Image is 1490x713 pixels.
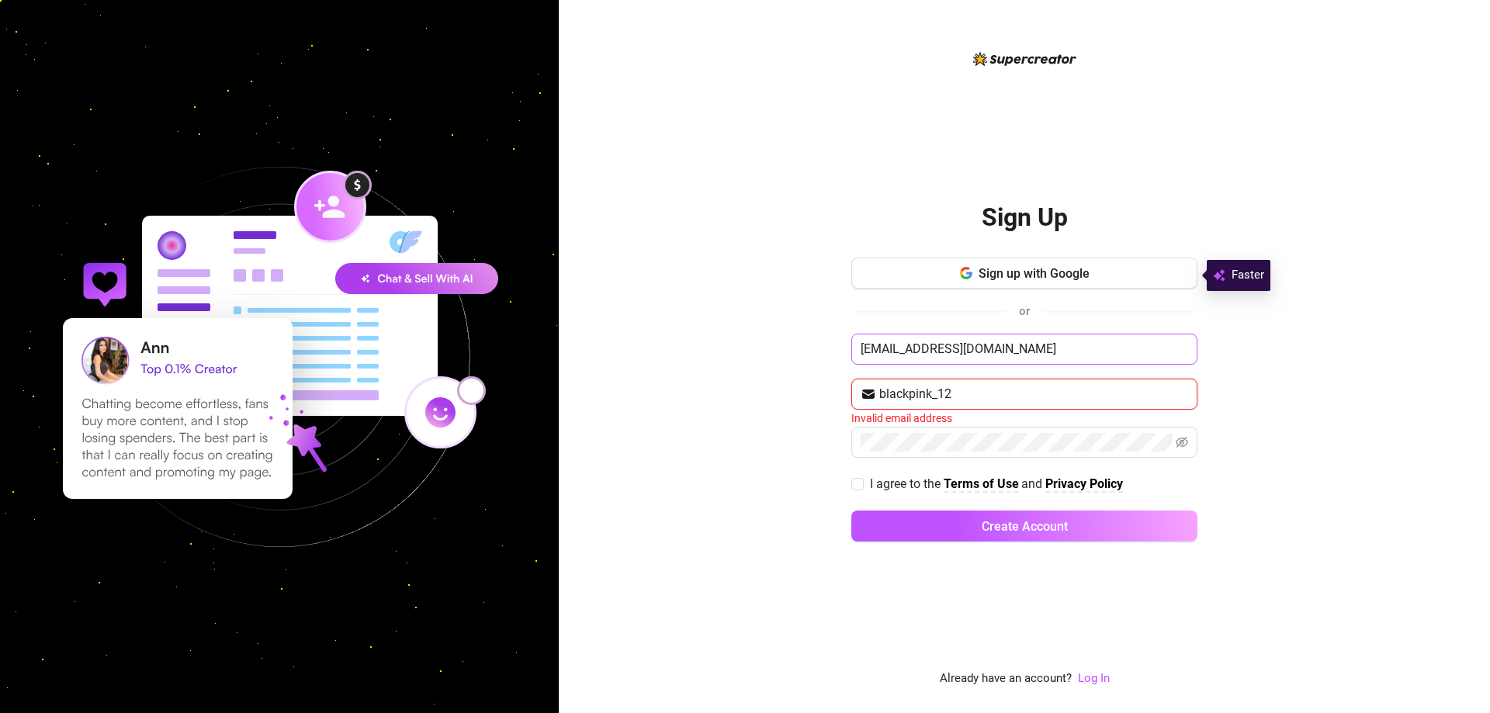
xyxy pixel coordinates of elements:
a: Log In [1078,671,1110,685]
input: Your email [879,385,1188,403]
span: and [1021,476,1045,491]
a: Log In [1078,670,1110,688]
span: Create Account [982,519,1068,534]
strong: Terms of Use [944,476,1019,491]
img: logo-BBDzfeDw.svg [973,52,1076,66]
button: Create Account [851,511,1197,542]
img: signup-background-D0MIrEPF.svg [11,88,548,625]
h2: Sign Up [982,202,1068,234]
div: Invalid email address [851,410,1197,427]
span: or [1019,304,1030,318]
a: Terms of Use [944,476,1019,493]
button: Sign up with Google [851,258,1197,289]
span: I agree to the [870,476,944,491]
span: Already have an account? [940,670,1072,688]
span: Faster [1232,266,1264,285]
input: Enter your Name [851,334,1197,365]
strong: Privacy Policy [1045,476,1123,491]
span: eye-invisible [1176,436,1188,448]
span: Sign up with Google [979,266,1090,281]
img: svg%3e [1213,266,1225,285]
a: Privacy Policy [1045,476,1123,493]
